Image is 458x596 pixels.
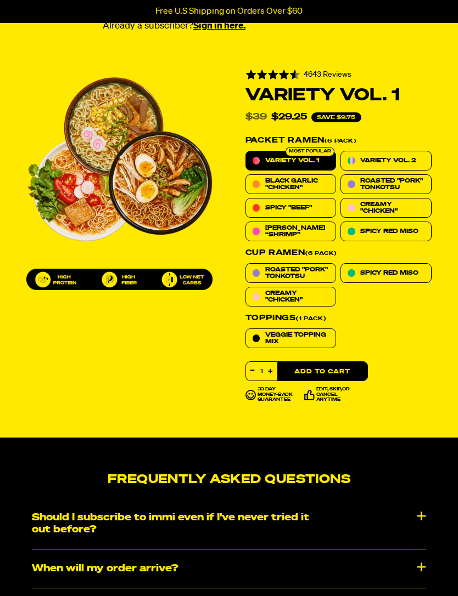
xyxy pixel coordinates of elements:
span: Roasted "Pork" Tonkotsu [360,178,425,191]
div: $29.25 [271,113,307,122]
h1: Variety Vol. 1 [245,89,432,104]
label: (1 pack) [245,314,432,322]
p: Free U.S Shipping on Orders Over $60 [155,7,303,16]
div: Most Popular [286,147,334,156]
div: When will my order arrive? [32,549,426,588]
a: Sign in here. [193,21,245,31]
span: Spicy Red Miso [360,228,418,235]
span: Creamy "Chicken" [360,201,425,214]
span: Veggie Topping Mix [265,332,329,345]
span: 4643 Reviews [304,71,351,78]
span: [PERSON_NAME] “Shrimp” [265,225,329,238]
img: Variety Vol. 1 [26,66,213,252]
span: Black Garlic "Chicken" [265,178,329,191]
span: Spicy Red Miso [360,270,418,276]
div: Should I subscribe to immi even if I've never tried it out before? [32,498,426,549]
span: Save $9.75 [311,112,361,122]
o: Packet Ramen [245,137,325,144]
label: (6 Pack) [245,137,432,144]
span: Variety Vol. 2 [360,157,416,164]
span: Variety Vol. 1 [265,157,319,164]
label: (6 Pack) [245,249,432,257]
p: edit, skip, or cancel anytime [316,387,354,403]
span: Roasted "Pork" Tonkotsu [265,266,329,280]
del: $39 [245,113,267,122]
h2: Frequently Asked Questions [32,473,426,487]
span: Spicy "Beef" [265,205,312,211]
span: Creamy "Chicken" [265,290,329,303]
p: 30 day money-back guarantee [258,387,295,403]
input: quantity [246,362,277,381]
p: Already a subscriber? [70,21,278,31]
o: Toppings [245,314,296,322]
o: Cup Ramen [245,249,305,257]
button: Add to Cart [277,361,368,381]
